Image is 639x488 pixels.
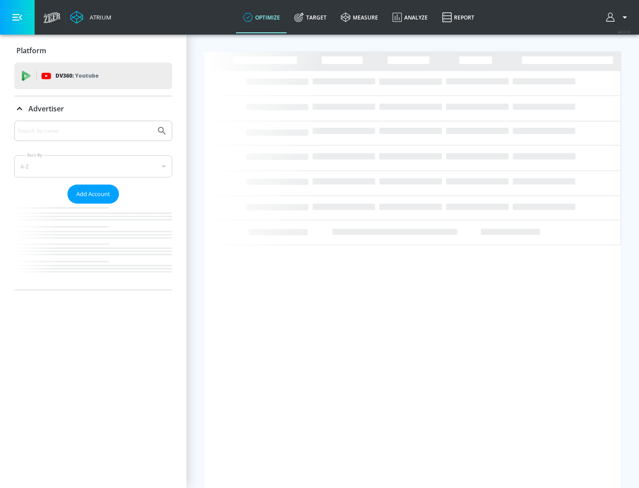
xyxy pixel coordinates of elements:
p: Advertiser [28,104,64,114]
p: DV360: [55,71,99,81]
p: Youtube [75,71,99,80]
p: Platform [16,46,46,55]
a: Report [435,1,481,33]
div: Platform [14,38,172,63]
input: Search by name [18,125,152,137]
nav: list of Advertiser [14,204,172,290]
div: DV360: Youtube [14,63,172,89]
button: Add Account [67,185,119,204]
a: Target [287,1,334,33]
span: Add Account [76,189,110,199]
div: A-Z [14,155,172,177]
label: Sort By [25,152,44,158]
a: optimize [236,1,287,33]
div: Atrium [86,13,111,21]
a: Atrium [70,11,111,24]
div: Advertiser [14,96,172,121]
a: Analyze [385,1,435,33]
a: measure [334,1,385,33]
span: v 4.32.0 [618,29,630,34]
div: Advertiser [14,121,172,290]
